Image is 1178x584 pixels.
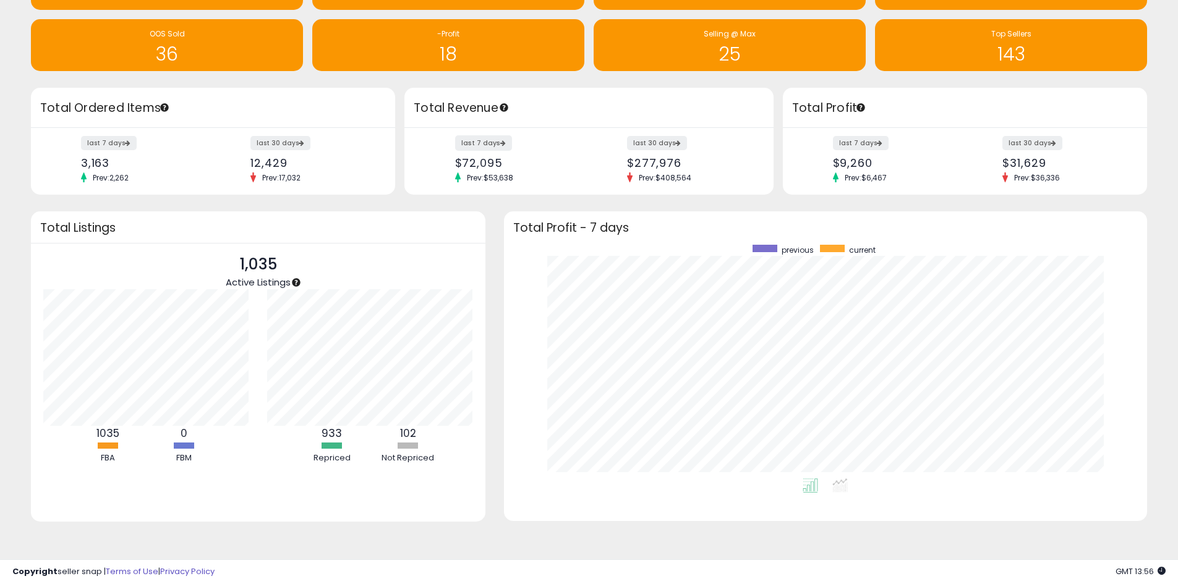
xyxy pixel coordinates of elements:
[312,19,584,71] a: -Profit 18
[849,245,876,255] span: current
[594,19,866,71] a: Selling @ Max 25
[295,452,369,464] div: Repriced
[437,28,459,39] span: -Profit
[318,44,578,64] h1: 18
[40,223,476,232] h3: Total Listings
[12,566,215,578] div: seller snap | |
[513,223,1138,232] h3: Total Profit - 7 days
[498,102,510,113] div: Tooltip anchor
[150,28,185,39] span: OOS Sold
[160,565,215,577] a: Privacy Policy
[12,565,58,577] strong: Copyright
[400,426,416,441] b: 102
[855,102,866,113] div: Tooltip anchor
[159,102,170,113] div: Tooltip anchor
[782,245,814,255] span: previous
[71,452,145,464] div: FBA
[633,172,698,183] span: Prev: $408,564
[833,156,956,169] div: $9,260
[106,565,158,577] a: Terms of Use
[881,44,1141,64] h1: 143
[371,452,445,464] div: Not Repriced
[875,19,1147,71] a: Top Sellers 143
[291,277,302,288] div: Tooltip anchor
[1002,136,1062,150] label: last 30 days
[839,172,893,183] span: Prev: $6,467
[455,156,580,169] div: $72,095
[81,136,137,150] label: last 7 days
[40,99,386,117] h3: Total Ordered Items
[226,253,291,276] p: 1,035
[31,19,303,71] a: OOS Sold 36
[1002,156,1125,169] div: $31,629
[833,136,889,150] label: last 7 days
[792,99,1138,117] h3: Total Profit
[250,156,373,169] div: 12,429
[250,136,310,150] label: last 30 days
[96,426,119,441] b: 1035
[627,156,752,169] div: $277,976
[600,44,860,64] h1: 25
[37,44,297,64] h1: 36
[322,426,342,441] b: 933
[704,28,756,39] span: Selling @ Max
[627,136,687,150] label: last 30 days
[455,135,512,151] label: last 7 days
[147,452,221,464] div: FBM
[87,172,135,183] span: Prev: 2,262
[181,426,187,441] b: 0
[256,172,307,183] span: Prev: 17,032
[414,99,764,117] h3: Total Revenue
[81,156,204,169] div: 3,163
[226,276,291,289] span: Active Listings
[991,28,1031,39] span: Top Sellers
[461,172,519,183] span: Prev: $53,638
[1116,565,1166,577] span: 2025-10-10 13:56 GMT
[1008,172,1066,183] span: Prev: $36,336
